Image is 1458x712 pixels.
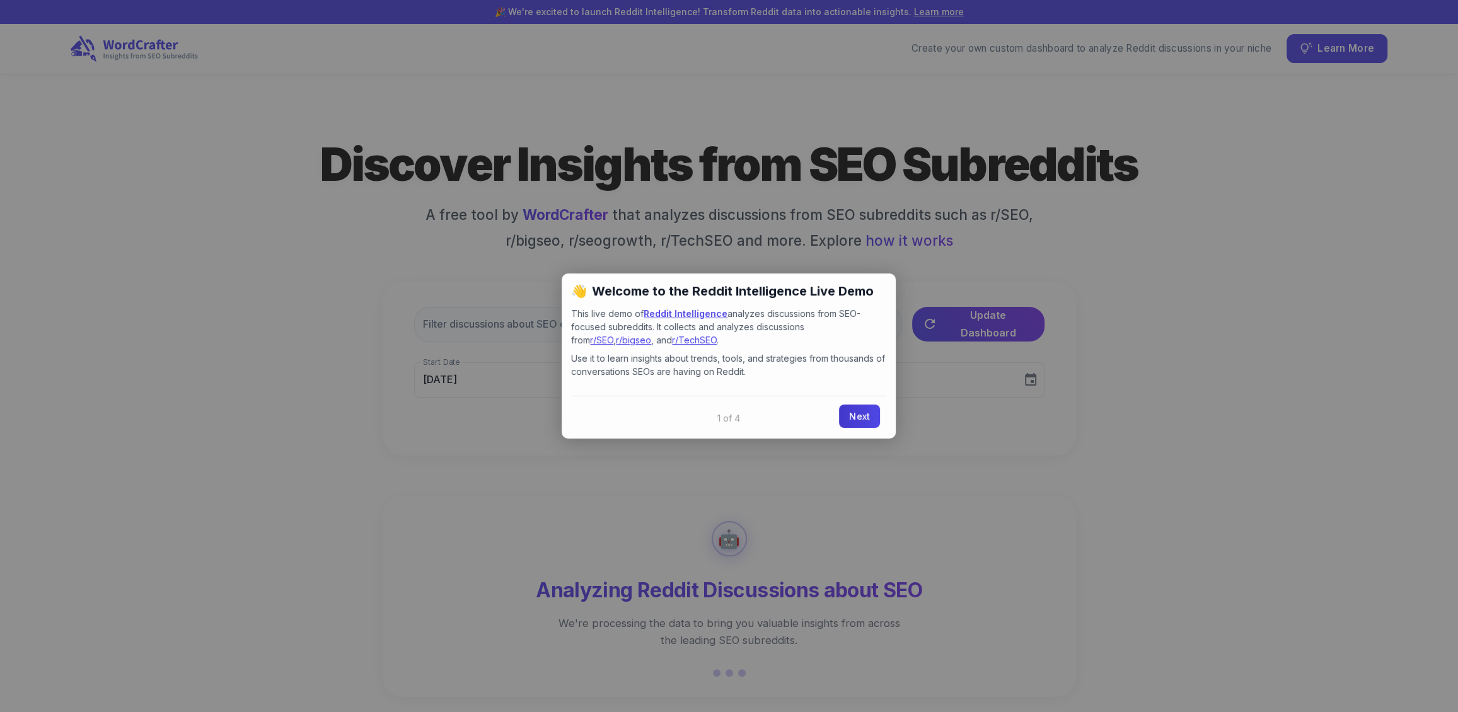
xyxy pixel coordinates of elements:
[590,335,613,345] a: r/SEO
[839,405,880,428] a: Next
[571,352,886,378] p: Use it to learn insights about trends, tools, and strategies from thousands of conversations SEOs...
[644,308,727,319] a: Reddit Intelligence
[616,335,651,345] a: r/bigseo
[571,307,886,347] p: This live demo of analyzes discussions from SEO-focused subreddits. It collects and analyzes disc...
[570,282,588,300] span: 👋
[672,335,717,345] a: r/TechSEO
[571,283,886,299] h2: Welcome to the Reddit Intelligence Live Demo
